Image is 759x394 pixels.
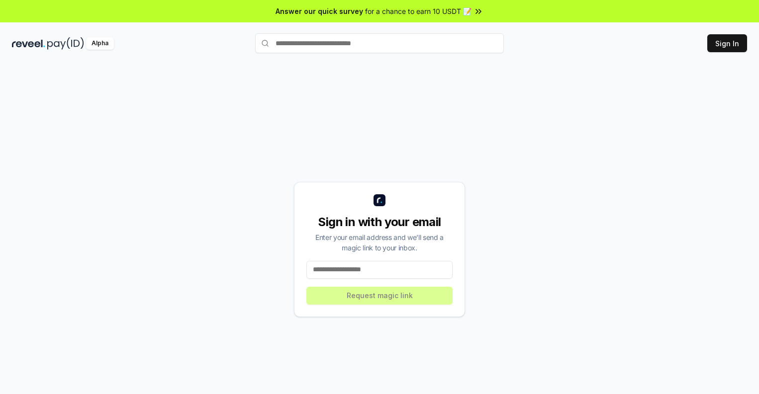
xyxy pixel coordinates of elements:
[306,232,453,253] div: Enter your email address and we’ll send a magic link to your inbox.
[374,194,385,206] img: logo_small
[47,37,84,50] img: pay_id
[86,37,114,50] div: Alpha
[365,6,472,16] span: for a chance to earn 10 USDT 📝
[707,34,747,52] button: Sign In
[276,6,363,16] span: Answer our quick survey
[306,214,453,230] div: Sign in with your email
[12,37,45,50] img: reveel_dark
